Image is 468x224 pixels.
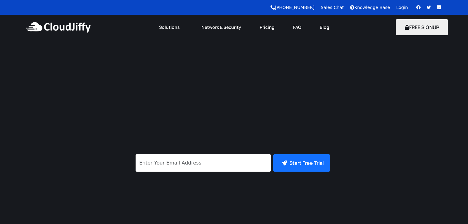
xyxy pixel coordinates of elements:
input: Enter Your Email Address [136,154,271,172]
button: FREE SIGNUP [396,19,448,35]
button: Start Free Trial [273,154,330,172]
a: FAQ [284,20,310,34]
a: [PHONE_NUMBER] [271,5,314,10]
a: FREE SIGNUP [396,24,448,31]
a: Pricing [250,20,284,34]
a: Sales Chat [321,5,344,10]
a: Knowledge Base [350,5,390,10]
a: Login [396,5,408,10]
a: Network & Security [192,20,250,34]
a: Blog [310,20,339,34]
a: Solutions [150,20,192,34]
